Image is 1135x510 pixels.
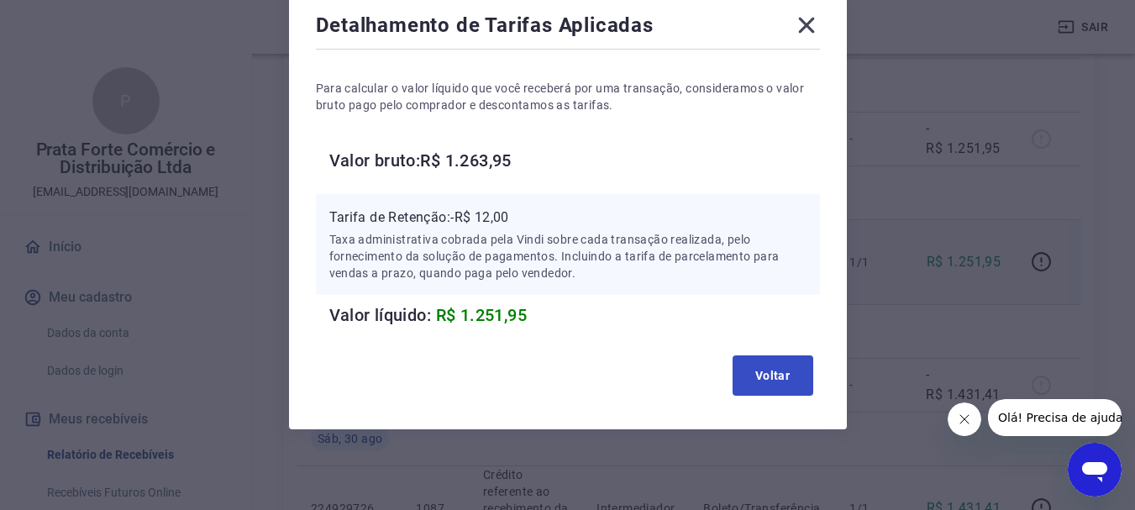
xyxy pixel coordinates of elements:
h6: Valor bruto: R$ 1.263,95 [329,147,820,174]
button: Voltar [733,355,813,396]
p: Para calcular o valor líquido que você receberá por uma transação, consideramos o valor bruto pag... [316,80,820,113]
span: Olá! Precisa de ajuda? [10,12,141,25]
iframe: Mensagem da empresa [988,399,1122,436]
h6: Valor líquido: [329,302,820,329]
p: Tarifa de Retenção: -R$ 12,00 [329,208,807,228]
p: Taxa administrativa cobrada pela Vindi sobre cada transação realizada, pelo fornecimento da soluç... [329,231,807,281]
span: R$ 1.251,95 [436,305,527,325]
iframe: Fechar mensagem [948,402,981,436]
iframe: Botão para abrir a janela de mensagens [1068,443,1122,497]
div: Detalhamento de Tarifas Aplicadas [316,12,820,45]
